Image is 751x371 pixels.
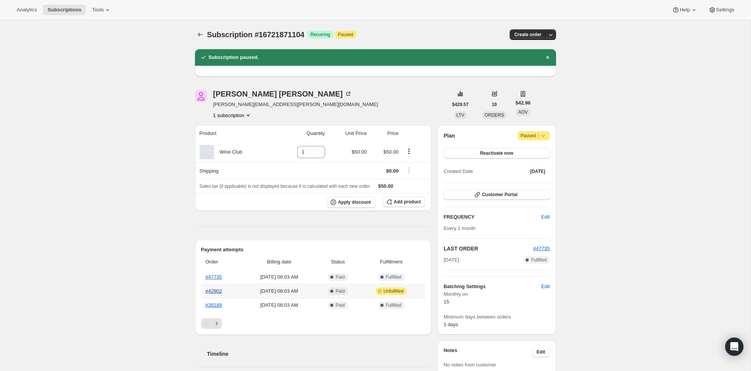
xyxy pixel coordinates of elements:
span: $429.57 [452,101,469,108]
span: $50.00 [383,149,399,155]
th: Shipping [195,162,275,179]
span: [PERSON_NAME][EMAIL_ADDRESS][PERSON_NAME][DOMAIN_NAME] [213,101,378,108]
span: AOV [518,109,528,115]
button: Add product [383,197,425,207]
span: Subscriptions [48,7,81,13]
button: Subscriptions [195,29,206,40]
span: Edit [541,213,550,221]
h6: Batching Settings [444,283,541,290]
span: Paused [338,32,353,38]
button: Apply discount [327,197,375,208]
span: Billing date [244,258,314,266]
span: Paid [336,288,345,294]
th: Product [195,125,275,142]
button: Help [667,5,702,15]
h3: Notes [444,347,532,357]
span: Edit [541,283,550,290]
button: Next [211,318,222,329]
button: $429.57 [448,99,473,110]
span: Fulfilled [386,274,401,280]
h2: Plan [444,132,455,140]
button: Shipping actions [403,166,415,174]
span: Sales tax (if applicable) is not displayed because it is calculated with each new order. [200,184,371,189]
button: Edit [537,211,554,223]
span: Create order [514,32,541,38]
button: Reactivate now [444,148,550,159]
div: Open Intercom Messenger [725,338,743,356]
span: Status [319,258,357,266]
button: Dismiss notification [542,52,553,63]
span: [DATE] [530,168,545,174]
span: Monthly on [444,290,550,298]
button: Settings [704,5,739,15]
span: 10 [492,101,497,108]
div: Wine Club [214,148,242,156]
h2: Subscription paused. [209,54,259,61]
span: $50.00 [378,183,393,189]
span: Analytics [17,7,37,13]
a: #38189 [206,302,222,308]
a: #42902 [206,288,222,294]
span: Allison Silverstein [195,90,207,102]
h2: LAST ORDER [444,245,533,252]
th: Unit Price [327,125,369,142]
span: No notes from customer [444,362,496,368]
button: Edit [532,347,550,357]
span: Recurring [311,32,330,38]
span: [DATE] [444,256,459,264]
button: 10 [487,99,501,110]
span: $42.96 [515,99,531,107]
span: Fulfilled [386,302,401,308]
h2: Payment attempts [201,246,426,254]
span: Unfulfilled [383,288,404,294]
button: Product actions [403,147,415,155]
span: Edit [537,349,545,355]
span: [DATE] · 08:03 AM [244,301,314,309]
span: [DATE] · 08:03 AM [244,287,314,295]
button: Create order [510,29,546,40]
span: 1 days [444,322,458,327]
span: Help [680,7,690,13]
span: | [538,133,539,139]
span: Add product [394,199,421,205]
nav: Pagination [201,318,426,329]
button: Customer Portal [444,189,550,200]
div: [PERSON_NAME] [PERSON_NAME] [213,90,352,98]
span: Every 1 month [444,225,475,231]
span: Tools [92,7,104,13]
span: [DATE] · 08:03 AM [244,273,314,281]
span: Reactivate now [480,150,513,156]
th: Quantity [275,125,327,142]
th: Price [369,125,401,142]
button: Tools [87,5,116,15]
span: Paid [336,274,345,280]
h2: FREQUENCY [444,213,541,221]
span: Minimum days between orders [444,313,550,321]
span: Subscription #16721871104 [207,30,304,39]
button: [DATE] [526,166,550,177]
button: Edit [537,281,554,293]
span: Paused [521,132,547,140]
span: $0.00 [386,168,399,174]
span: Paid [336,302,345,308]
button: #47735 [533,245,550,252]
span: ORDERS [485,113,504,118]
span: Created Date [444,168,473,175]
a: #47735 [533,246,550,251]
span: Fulfilled [531,257,547,263]
button: Subscriptions [43,5,86,15]
span: 15 [444,299,449,304]
span: Fulfillment [361,258,421,266]
span: $50.00 [352,149,367,155]
span: Apply discount [338,199,371,205]
a: #47735 [206,274,222,280]
button: Analytics [12,5,41,15]
button: Product actions [213,111,252,119]
th: Order [201,254,242,270]
span: LTV [456,113,464,118]
h2: Timeline [207,350,432,358]
span: Customer Portal [482,192,517,198]
span: Settings [716,7,734,13]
